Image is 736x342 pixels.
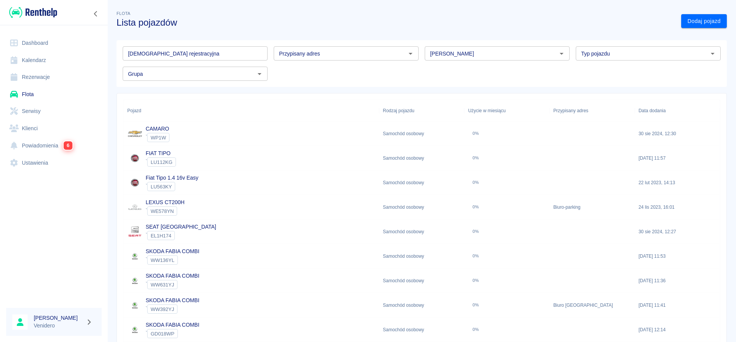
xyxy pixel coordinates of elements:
[146,231,216,240] div: `
[639,100,666,121] div: Data dodania
[379,170,464,195] div: Samochód osobowy
[146,255,199,265] div: `
[117,11,130,16] span: Flota
[468,100,506,121] div: Użycie w miesiącu
[146,329,199,338] div: `
[6,120,102,137] a: Klienci
[379,100,464,121] div: Rodzaj pojazdu
[379,268,464,293] div: Samochód osobowy
[635,146,720,170] div: [DATE] 11:57
[6,69,102,86] a: Rezerwacje
[473,229,479,234] div: 0%
[635,170,720,195] div: 22 lut 2023, 14:13
[635,268,720,293] div: [DATE] 11:36
[146,297,199,303] a: SKODA FABIA COMBI
[148,282,177,288] span: WW631YJ
[146,126,169,132] a: CAMARO
[254,69,265,79] button: Otwórz
[148,208,177,214] span: WE578YN
[127,249,143,264] img: Image
[146,133,169,142] div: `
[405,48,416,59] button: Otwórz
[681,14,727,28] a: Dodaj pojazd
[635,244,720,268] div: [DATE] 11:53
[141,105,152,116] button: Sort
[6,137,102,154] a: Powiadomienia6
[473,327,479,332] div: 0%
[473,254,479,259] div: 0%
[34,314,83,322] h6: [PERSON_NAME]
[146,224,216,230] a: SEAT [GEOGRAPHIC_DATA]
[127,322,143,337] img: Image
[148,184,175,190] span: LU563KY
[127,298,143,313] img: Image
[473,131,479,136] div: 0%
[127,175,143,190] img: Image
[146,157,176,167] div: `
[34,322,83,330] p: Venidero
[6,52,102,69] a: Kalendarz
[146,304,199,314] div: `
[635,219,720,244] div: 30 sie 2024, 12:27
[127,224,143,239] img: Image
[146,248,199,254] a: SKODA FABIA COMBI
[379,317,464,342] div: Samochód osobowy
[635,317,720,342] div: [DATE] 12:14
[379,293,464,317] div: Samochód osobowy
[148,135,169,141] span: WP1W
[9,6,57,19] img: Renthelp logo
[148,159,176,165] span: LU112KG
[549,100,634,121] div: Przypisany adres
[127,100,141,121] div: Pojazd
[127,200,143,215] img: Image
[127,151,143,166] img: Image
[379,195,464,219] div: Samochód osobowy
[148,331,177,337] span: GD018WP
[635,293,720,317] div: [DATE] 11:41
[707,48,718,59] button: Otwórz
[148,257,177,263] span: WW136YL
[146,175,198,181] a: Fiat Tipo 1.4 16v Easy
[549,195,634,219] div: Biuro-parking
[464,100,549,121] div: Użycie w miesiącu
[473,205,479,209] div: 0%
[379,244,464,268] div: Samochód osobowy
[127,273,143,288] img: Image
[635,195,720,219] div: 24 lis 2023, 16:01
[146,280,199,289] div: `
[473,303,479,308] div: 0%
[90,9,102,19] button: Zwiń nawigację
[473,155,479,160] div: 0%
[146,273,199,279] a: SKODA FABIA COMBI
[148,306,177,312] span: WW392YJ
[6,103,102,120] a: Serwisy
[379,121,464,146] div: Samochód osobowy
[6,86,102,103] a: Flota
[146,322,199,328] a: SKODA FABIA COMBI
[123,100,379,121] div: Pojazd
[63,141,72,150] span: 6
[553,100,588,121] div: Przypisany adres
[635,121,720,146] div: 30 sie 2024, 12:30
[6,6,57,19] a: Renthelp logo
[146,206,184,216] div: `
[635,100,720,121] div: Data dodania
[473,180,479,185] div: 0%
[379,146,464,170] div: Samochód osobowy
[148,233,174,239] span: EL1H174
[127,126,143,141] img: Image
[383,100,414,121] div: Rodzaj pojazdu
[379,219,464,244] div: Samochód osobowy
[6,154,102,172] a: Ustawienia
[6,34,102,52] a: Dashboard
[473,278,479,283] div: 0%
[556,48,567,59] button: Otwórz
[549,293,634,317] div: Biuro [GEOGRAPHIC_DATA]
[146,182,198,191] div: `
[146,150,171,156] a: FIAT TIPO
[117,17,675,28] h3: Lista pojazdów
[146,199,184,205] a: LEXUS CT200H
